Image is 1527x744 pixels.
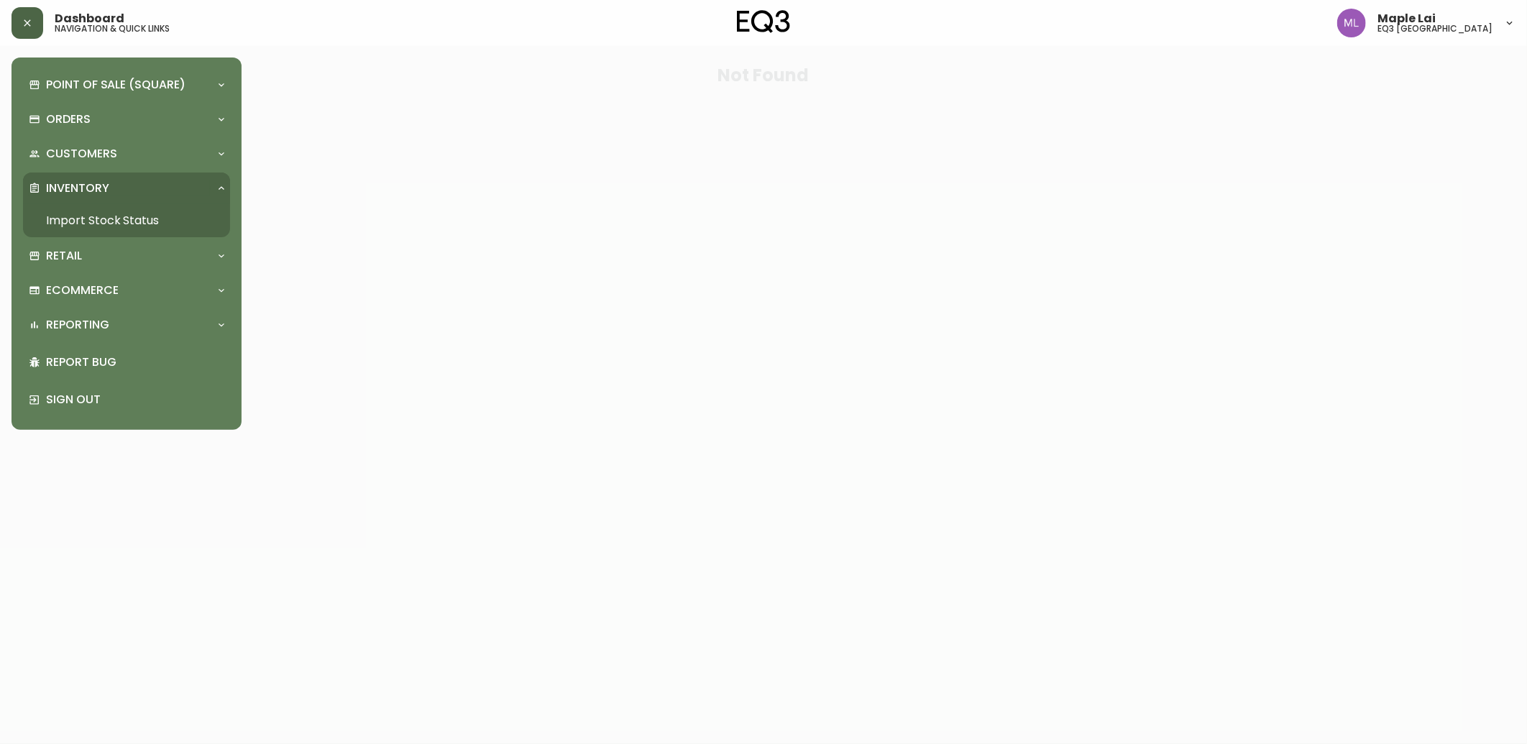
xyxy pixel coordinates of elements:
div: Reporting [23,309,230,341]
div: Sign Out [23,381,230,418]
p: Point of Sale (Square) [46,77,185,93]
p: Sign Out [46,392,224,408]
p: Retail [46,248,82,264]
p: Orders [46,111,91,127]
h5: eq3 [GEOGRAPHIC_DATA] [1377,24,1492,33]
span: Maple Lai [1377,13,1436,24]
div: Report Bug [23,344,230,381]
div: Orders [23,104,230,135]
p: Inventory [46,180,109,196]
span: Dashboard [55,13,124,24]
img: logo [737,10,790,33]
p: Customers [46,146,117,162]
div: Retail [23,240,230,272]
p: Report Bug [46,354,224,370]
div: Ecommerce [23,275,230,306]
h5: navigation & quick links [55,24,170,33]
div: Customers [23,138,230,170]
img: 61e28cffcf8cc9f4e300d877dd684943 [1337,9,1366,37]
a: Import Stock Status [23,204,230,237]
div: Inventory [23,173,230,204]
p: Ecommerce [46,283,119,298]
div: Point of Sale (Square) [23,69,230,101]
p: Reporting [46,317,109,333]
